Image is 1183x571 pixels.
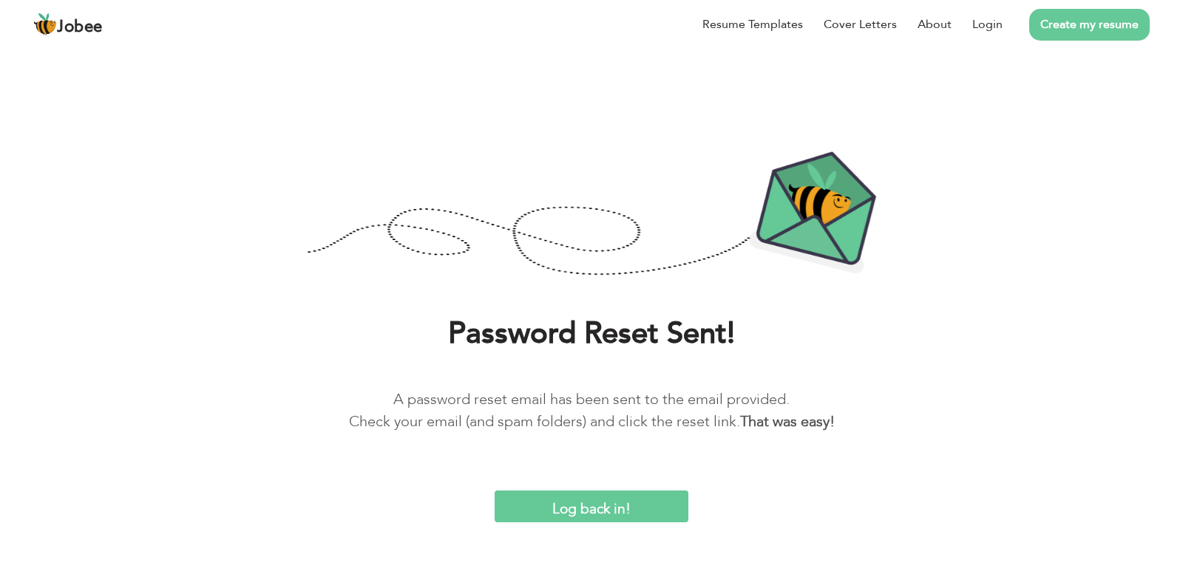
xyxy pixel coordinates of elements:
img: jobee.io [33,13,57,36]
b: That was easy! [740,411,835,431]
img: Password-Reset-Confirmation.png [307,151,876,279]
span: Jobee [57,19,103,35]
a: About [918,16,952,33]
input: Log back in! [495,490,688,522]
a: Jobee [33,13,103,36]
a: Login [972,16,1003,33]
a: Cover Letters [824,16,897,33]
h1: Password Reset Sent! [22,315,1161,353]
a: Create my resume [1029,9,1150,41]
p: A password reset email has been sent to the email provided. Check your email (and spam folders) a... [22,389,1161,433]
a: Resume Templates [702,16,803,33]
